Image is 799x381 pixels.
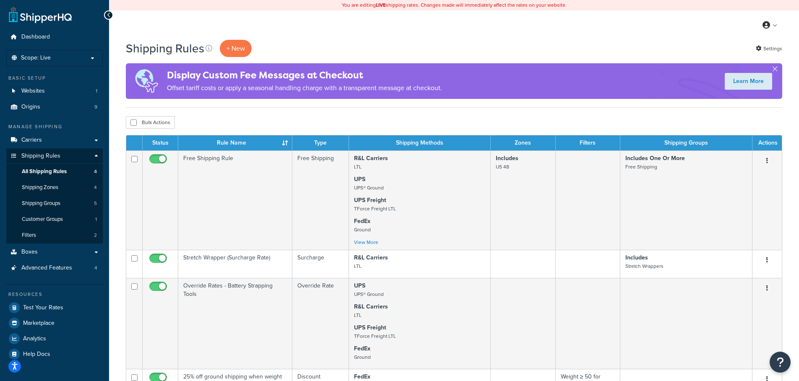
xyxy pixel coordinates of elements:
[556,135,620,150] th: Filters
[354,332,396,340] small: TForce Freight LTL
[496,154,518,163] strong: Includes
[376,1,386,9] b: LIVE
[752,135,782,150] th: Actions
[94,264,97,272] span: 4
[354,184,384,192] small: UPS® Ground
[94,184,97,191] span: 4
[167,82,442,94] p: Offset tariff costs or apply a seasonal handling charge with a transparent message at checkout.
[354,281,365,290] strong: UPS
[6,132,103,148] a: Carriers
[21,249,38,256] span: Boxes
[6,29,103,45] a: Dashboard
[349,135,491,150] th: Shipping Methods
[6,180,103,195] a: Shipping Zones 4
[6,300,103,315] a: Test Your Rates
[9,6,72,23] a: ShipperHQ Home
[6,148,103,164] a: Shipping Rules
[6,196,103,211] a: Shipping Groups 5
[6,99,103,115] li: Origins
[354,344,370,353] strong: FedEx
[496,163,509,171] small: US 48
[126,40,204,57] h1: Shipping Rules
[292,135,349,150] th: Type
[6,75,103,82] div: Basic Setup
[23,335,46,342] span: Analytics
[178,250,292,278] td: Stretch Wrapper (Surcharge Rate)
[95,216,97,223] span: 1
[6,260,103,276] a: Advanced Features 4
[354,226,371,233] small: Ground
[354,205,396,213] small: TForce Freight LTL
[770,352,791,373] button: Open Resource Center
[96,88,97,95] span: 1
[143,135,178,150] th: Status
[354,154,388,163] strong: R&L Carriers
[21,153,60,160] span: Shipping Rules
[23,304,63,311] span: Test Your Rates
[94,168,97,175] span: 4
[21,137,42,144] span: Carriers
[354,175,365,184] strong: UPS
[6,347,103,362] a: Help Docs
[21,34,50,41] span: Dashboard
[6,291,103,298] div: Resources
[292,250,349,278] td: Surcharge
[625,262,664,270] small: Stretch Wrappers
[94,232,97,239] span: 2
[22,232,36,239] span: Filters
[6,196,103,211] li: Shipping Groups
[354,353,371,361] small: Ground
[6,164,103,179] a: All Shipping Rules 4
[354,238,378,246] a: View More
[6,212,103,227] li: Customer Groups
[178,135,292,150] th: Rule Name : activate to sort column ascending
[6,123,103,130] div: Manage Shipping
[756,43,782,54] a: Settings
[354,372,370,381] strong: FedEx
[6,99,103,115] a: Origins 9
[167,68,442,82] h4: Display Custom Fee Messages at Checkout
[354,253,388,262] strong: R&L Carriers
[6,180,103,195] li: Shipping Zones
[6,228,103,243] li: Filters
[354,163,362,171] small: LTL
[6,164,103,179] li: All Shipping Rules
[354,217,370,225] strong: FedEx
[21,54,51,62] span: Scope: Live
[22,216,63,223] span: Customer Groups
[94,104,97,111] span: 9
[178,150,292,250] td: Free Shipping Rule
[22,200,60,207] span: Shipping Groups
[22,184,58,191] span: Shipping Zones
[620,135,752,150] th: Shipping Groups
[126,63,167,99] img: duties-banner-06bc72dcb5fe05cb3f9472aba00be2ae8eb53ab6f0d8bb03d382ba314ac3c341.png
[6,83,103,99] a: Websites 1
[23,351,50,358] span: Help Docs
[625,154,685,163] strong: Includes One Or More
[354,302,388,311] strong: R&L Carriers
[21,88,45,95] span: Websites
[491,135,556,150] th: Zones
[354,196,386,205] strong: UPS Freight
[354,290,384,298] small: UPS® Ground
[126,116,175,129] button: Bulk Actions
[6,83,103,99] li: Websites
[21,104,40,111] span: Origins
[354,323,386,332] strong: UPS Freight
[6,244,103,260] a: Boxes
[354,262,362,270] small: LTL
[354,311,362,319] small: LTL
[6,316,103,331] a: Marketplace
[6,331,103,346] a: Analytics
[625,253,648,262] strong: Includes
[292,150,349,250] td: Free Shipping
[178,278,292,369] td: Override Rates - Battery Strapping Tools
[220,40,252,57] p: + New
